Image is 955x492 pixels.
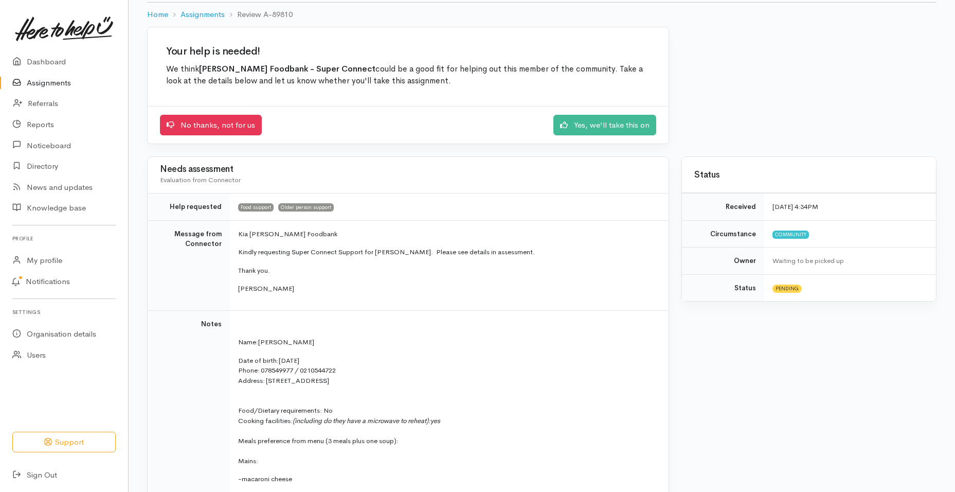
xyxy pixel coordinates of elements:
span: Phone: [238,366,260,375]
h3: Needs assessment [160,165,656,174]
span: Food support [238,203,274,212]
a: Home [147,9,168,21]
p: Thank you. [238,266,656,276]
p: [PERSON_NAME] [238,284,656,294]
td: Message from Connector [148,220,230,310]
a: No thanks, not for us [160,115,262,136]
td: Circumstance [682,220,764,248]
td: Received [682,194,764,221]
h2: Your help is needed! [166,46,650,57]
p: Kia [PERSON_NAME] Foodbank [238,229,656,239]
span: Address: [238,376,265,385]
p: Kindly requesting Super Connect Support for [PERSON_NAME]. Please see details in assessment. [238,247,656,257]
nav: breadcrumb [147,3,936,27]
td: Owner [682,248,764,275]
span: Meals preference from menu (3 meals plus one soup): [238,436,399,445]
a: Assignments [181,9,225,21]
span: Pending [772,285,802,293]
p: -macaroni cheese [238,474,656,484]
span: Cooking facilities: [238,416,430,425]
button: Support [12,432,116,453]
span: [PERSON_NAME] [258,338,314,346]
li: Review A-89810 [225,9,293,21]
td: Help requested [148,194,230,221]
span: Older person support [278,203,334,212]
p: Mains: [238,456,656,466]
time: [DATE] 4:34PM [772,202,818,211]
h6: Settings [12,305,116,319]
h6: Profile [12,232,116,245]
span: Community [772,231,809,239]
h3: Status [694,170,924,180]
i: (including do they have a microwave to reheat): [293,416,430,425]
span: [DATE] [279,356,299,365]
span: Name: [238,338,258,346]
span: Date of birth: [238,356,279,365]
p: We think could be a good fit for helping out this member of the community. Take a look at the det... [166,63,650,87]
span: [STREET_ADDRESS] [266,376,329,385]
span: Food/Dietary requirements: No [238,406,333,415]
a: Yes, we'll take this on [553,115,656,136]
div: Waiting to be picked up [772,256,924,266]
td: Status [682,274,764,301]
b: [PERSON_NAME] Foodbank - Super Connect [199,64,375,74]
i: yes [430,416,440,425]
span: 078549977 / 0210544722 [261,366,336,375]
span: Evaluation from Connector [160,175,241,184]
